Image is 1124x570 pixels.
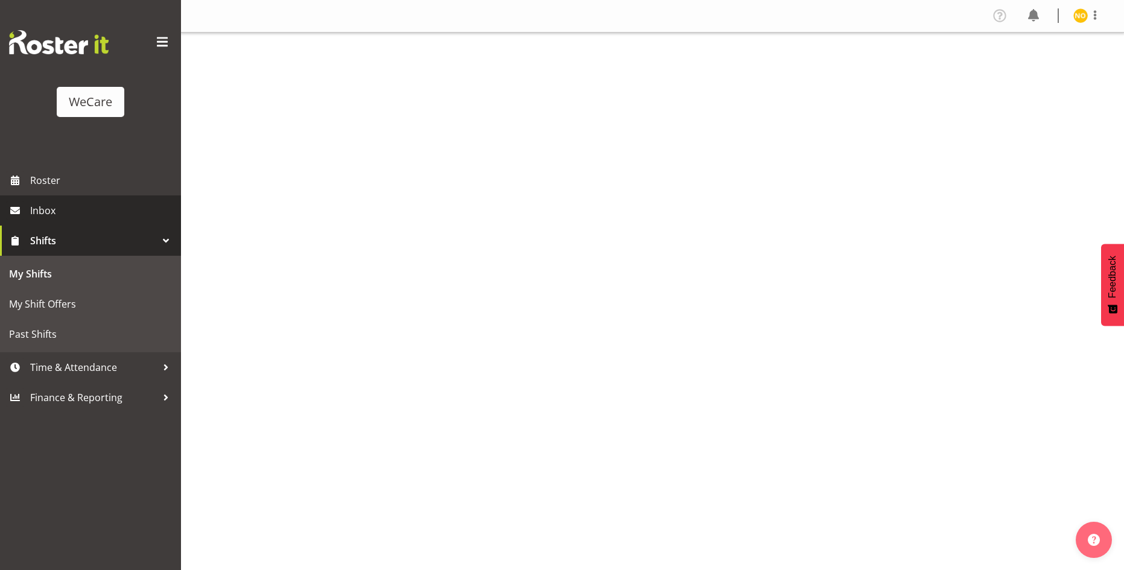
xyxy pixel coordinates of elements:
[3,259,178,289] a: My Shifts
[3,319,178,349] a: Past Shifts
[1101,244,1124,326] button: Feedback - Show survey
[30,171,175,189] span: Roster
[30,388,157,407] span: Finance & Reporting
[30,358,157,376] span: Time & Attendance
[1088,534,1100,546] img: help-xxl-2.png
[69,93,112,111] div: WeCare
[9,295,172,313] span: My Shift Offers
[3,289,178,319] a: My Shift Offers
[1107,256,1118,298] span: Feedback
[9,265,172,283] span: My Shifts
[9,325,172,343] span: Past Shifts
[1073,8,1088,23] img: natasha-ottley11247.jpg
[30,201,175,220] span: Inbox
[9,30,109,54] img: Rosterit website logo
[30,232,157,250] span: Shifts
